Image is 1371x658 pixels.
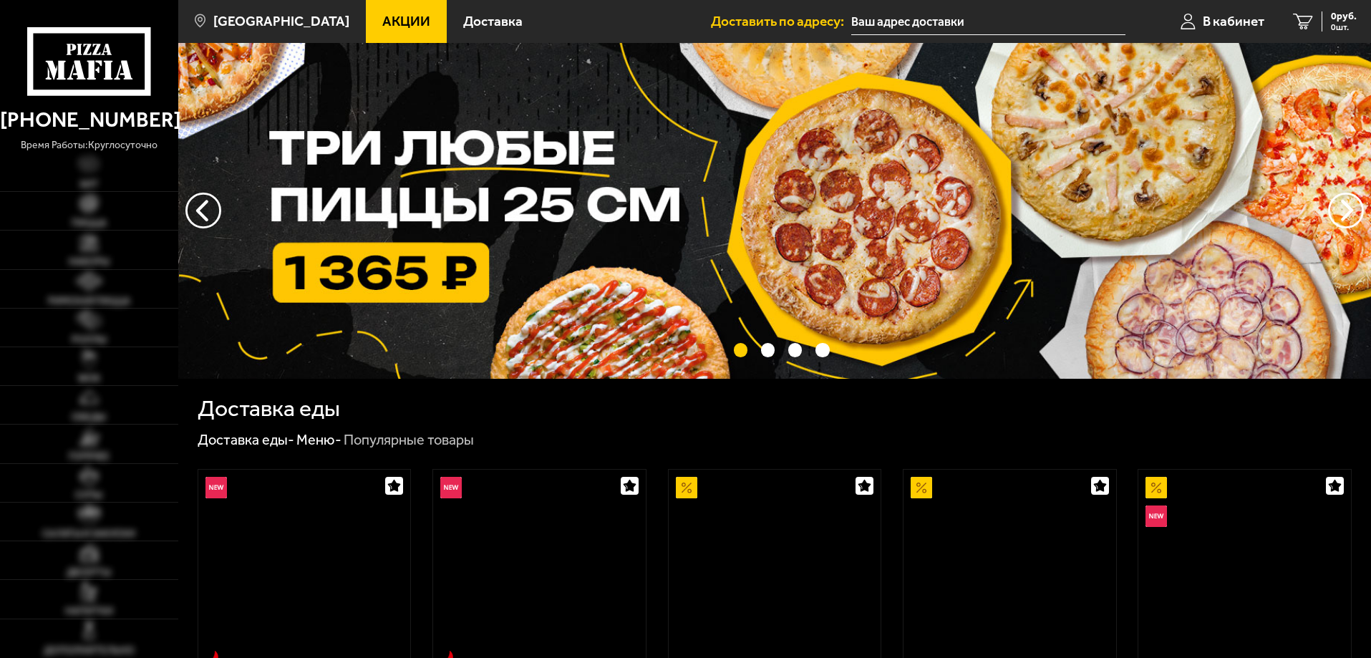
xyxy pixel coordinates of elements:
img: Акционный [1145,477,1167,498]
span: Роллы [72,335,107,345]
button: точки переключения [815,343,829,357]
span: Напитки [65,606,113,616]
span: Доставка [463,14,523,28]
a: Меню- [296,431,341,448]
span: Хит [79,180,99,190]
span: Горячее [69,452,110,462]
span: Супы [75,490,102,500]
span: Акции [382,14,430,28]
button: следующий [185,193,221,228]
img: Акционный [676,477,697,498]
input: Ваш адрес доставки [851,9,1125,35]
span: [GEOGRAPHIC_DATA] [213,14,349,28]
img: Новинка [205,477,227,498]
span: Салаты и закуски [42,529,135,539]
span: WOK [78,374,100,384]
a: Доставка еды- [198,431,294,448]
span: 0 шт. [1331,23,1357,32]
span: Доставить по адресу: [711,14,851,28]
button: предыдущий [1328,193,1364,228]
h1: Доставка еды [198,397,340,420]
img: Новинка [440,477,462,498]
img: Акционный [911,477,932,498]
span: Римская пицца [48,296,130,306]
span: Наборы [69,257,110,267]
button: точки переключения [761,343,775,357]
div: Популярные товары [344,431,474,450]
span: Десерты [67,568,111,578]
button: точки переключения [788,343,802,357]
span: Обеды [72,412,106,422]
span: Дополнительно [44,646,135,656]
span: Пицца [72,218,107,228]
span: 0 руб. [1331,11,1357,21]
span: В кабинет [1203,14,1264,28]
button: точки переключения [734,343,747,357]
img: Новинка [1145,505,1167,527]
